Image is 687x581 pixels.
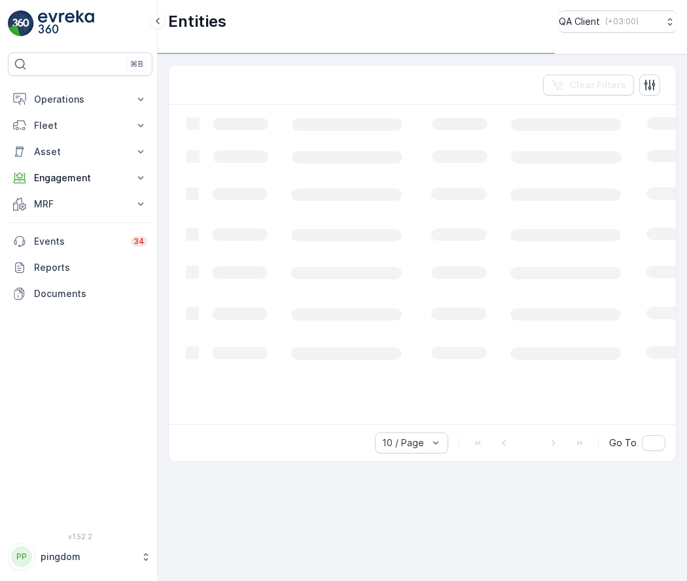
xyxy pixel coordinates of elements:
[543,75,634,96] button: Clear Filters
[38,10,94,37] img: logo_light-DOdMpM7g.png
[34,198,126,211] p: MRF
[168,11,226,32] p: Entities
[8,191,152,217] button: MRF
[8,165,152,191] button: Engagement
[41,550,134,563] p: pingdom
[605,16,639,27] p: ( +03:00 )
[34,171,126,185] p: Engagement
[8,228,152,255] a: Events34
[8,139,152,165] button: Asset
[34,261,147,274] p: Reports
[8,10,34,37] img: logo
[8,86,152,113] button: Operations
[609,436,637,449] span: Go To
[8,113,152,139] button: Fleet
[8,543,152,571] button: PPpingdom
[11,546,32,567] div: PP
[34,119,126,132] p: Fleet
[8,255,152,281] a: Reports
[8,281,152,307] a: Documents
[34,93,126,106] p: Operations
[34,145,126,158] p: Asset
[559,10,677,33] button: QA Client(+03:00)
[34,287,147,300] p: Documents
[569,79,626,92] p: Clear Filters
[34,235,123,248] p: Events
[559,15,600,28] p: QA Client
[8,533,152,540] span: v 1.52.2
[130,59,143,69] p: ⌘B
[133,236,145,247] p: 34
